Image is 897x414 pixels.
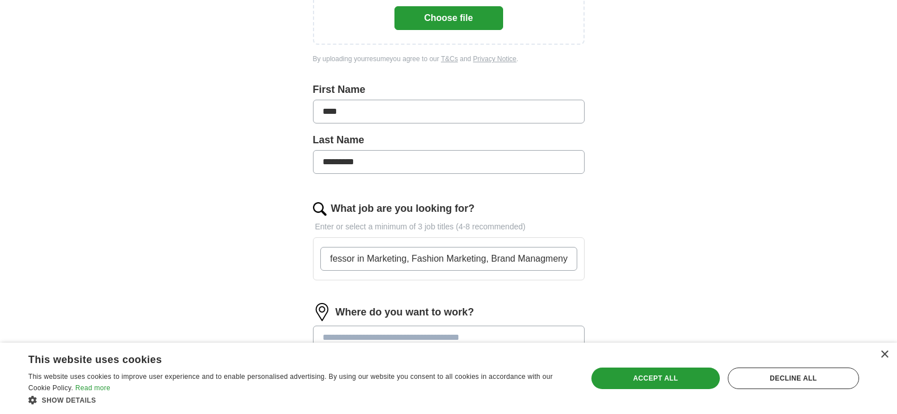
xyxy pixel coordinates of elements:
[28,349,543,366] div: This website uses cookies
[42,396,96,404] span: Show details
[394,6,503,30] button: Choose file
[28,394,571,406] div: Show details
[880,351,889,359] div: Close
[336,305,474,320] label: Where do you want to work?
[75,384,110,392] a: Read more, opens a new window
[313,221,585,233] p: Enter or select a minimum of 3 job titles (4-8 recommended)
[331,201,475,216] label: What job are you looking for?
[313,303,331,321] img: location.png
[473,55,517,63] a: Privacy Notice
[313,82,585,97] label: First Name
[728,368,859,389] div: Decline all
[591,368,720,389] div: Accept all
[320,247,577,271] input: Type a job title and press enter
[313,202,327,216] img: search.png
[28,373,553,392] span: This website uses cookies to improve user experience and to enable personalised advertising. By u...
[441,55,458,63] a: T&Cs
[313,54,585,64] div: By uploading your resume you agree to our and .
[313,133,585,148] label: Last Name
